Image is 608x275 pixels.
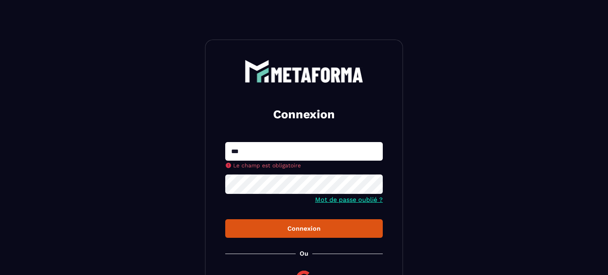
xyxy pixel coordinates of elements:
h2: Connexion [235,106,373,122]
img: logo [245,60,363,83]
a: Mot de passe oublié ? [315,196,383,203]
div: Connexion [232,225,376,232]
p: Ou [300,250,308,257]
a: logo [225,60,383,83]
span: Le champ est obligatoire [233,162,301,169]
button: Connexion [225,219,383,238]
